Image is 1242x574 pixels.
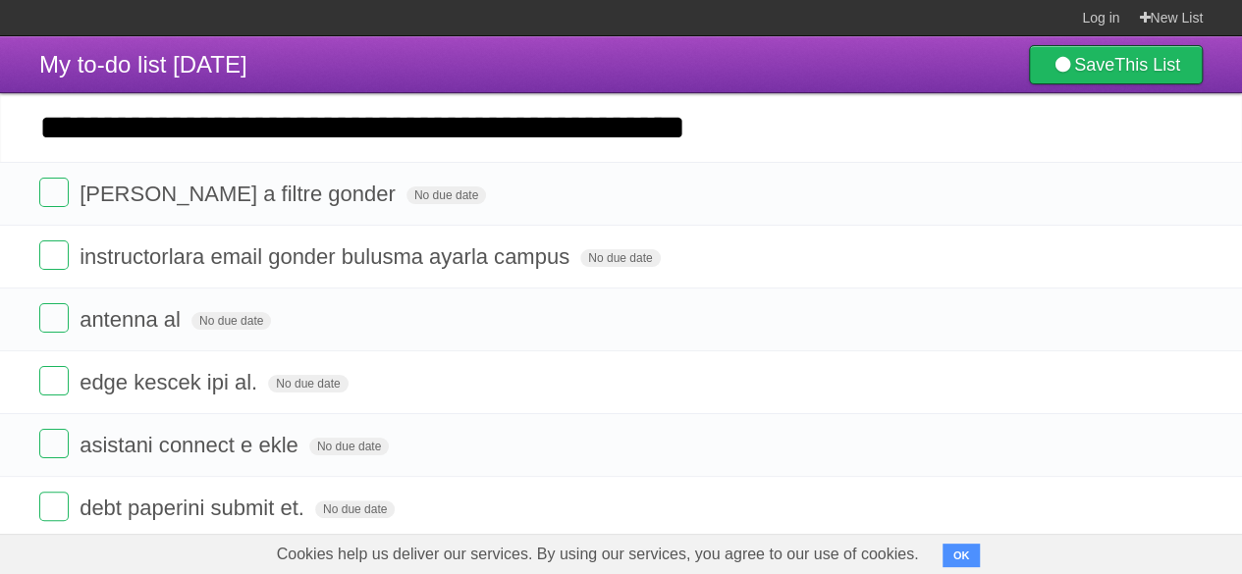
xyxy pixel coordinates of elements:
[39,240,69,270] label: Done
[1114,55,1180,75] b: This List
[80,244,574,269] span: instructorlara email gonder bulusma ayarla campus
[80,307,186,332] span: antenna al
[580,249,660,267] span: No due date
[268,375,348,392] span: No due date
[309,438,389,455] span: No due date
[80,433,303,457] span: asistani connect e ekle
[315,500,395,518] span: No due date
[39,429,69,458] label: Done
[80,496,309,520] span: debt paperini submit et.
[943,544,981,567] button: OK
[39,178,69,207] label: Done
[406,186,486,204] span: No due date
[39,366,69,395] label: Done
[39,303,69,333] label: Done
[1029,45,1203,84] a: SaveThis List
[39,492,69,521] label: Done
[191,312,271,330] span: No due date
[257,535,939,574] span: Cookies help us deliver our services. By using our services, you agree to our use of cookies.
[39,51,247,78] span: My to-do list [DATE]
[80,370,262,394] span: edge kescek ipi al.
[80,182,401,206] span: [PERSON_NAME] a filtre gonder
